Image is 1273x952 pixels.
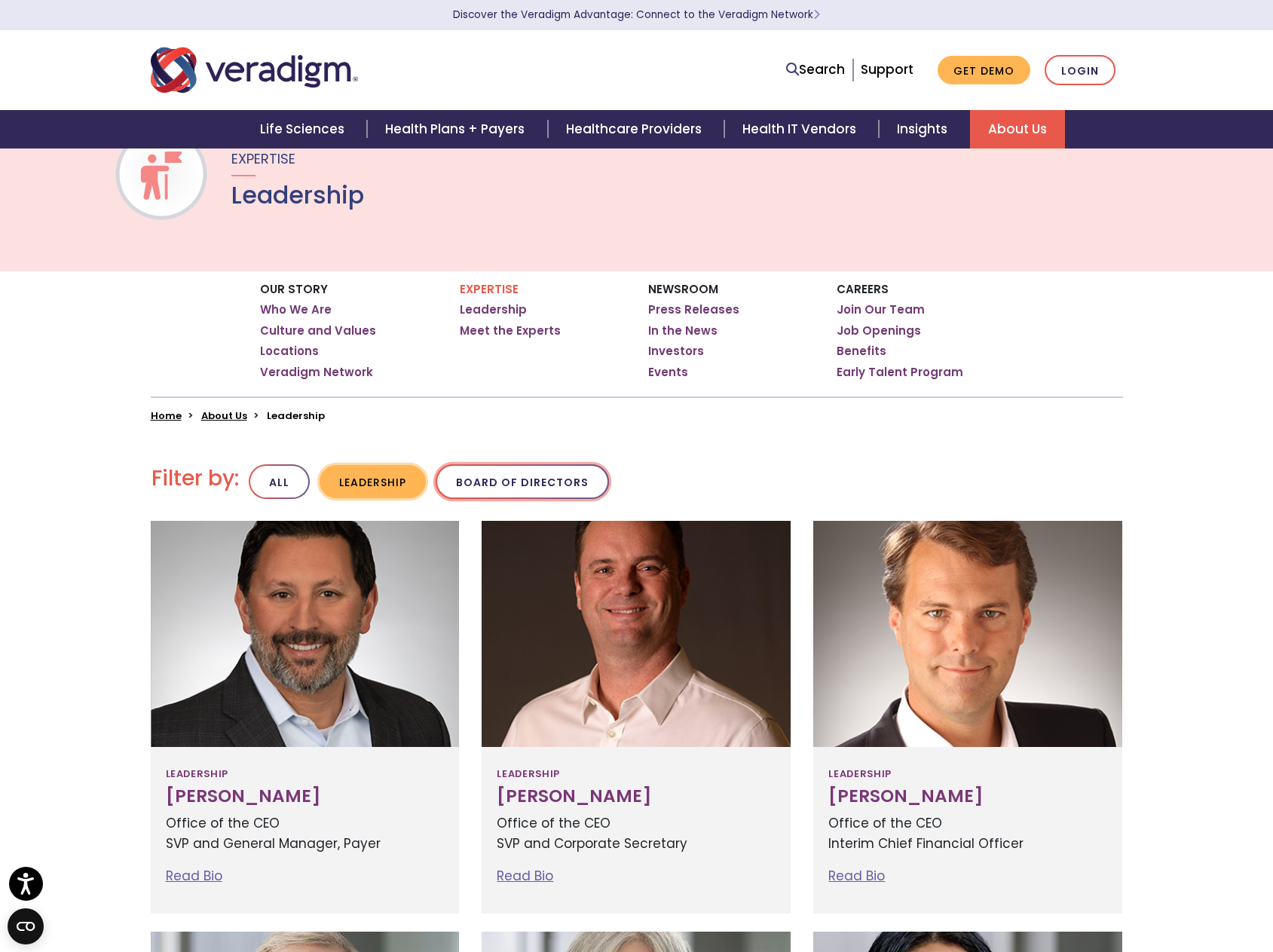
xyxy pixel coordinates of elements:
a: Press Releases [648,302,739,317]
a: Read Bio [166,867,222,885]
a: Support [861,60,913,78]
button: Open CMP widget [8,908,44,944]
a: Culture and Values [260,323,376,338]
a: Leadership [460,302,527,317]
span: Leadership [497,762,559,786]
a: About Us [201,409,247,423]
button: Leadership [320,465,426,499]
a: In the News [648,323,718,338]
a: Discover the Veradigm Advantage: Connect to the Veradigm NetworkLearn More [453,8,820,22]
h2: Filter by: [151,466,239,491]
a: About Us [970,110,1065,148]
a: Healthcare Providers [548,110,724,148]
a: Home [151,409,182,423]
a: Search [786,60,845,80]
h3: [PERSON_NAME] [166,786,445,807]
a: Job Openings [837,323,921,338]
a: Health IT Vendors [724,110,879,148]
a: Login [1045,55,1115,86]
a: Locations [260,344,319,359]
a: Read Bio [497,867,553,885]
a: Who We Are [260,302,332,317]
span: Expertise [231,149,295,168]
a: Events [648,365,688,380]
a: Benefits [837,344,886,359]
a: Early Talent Program [837,365,963,380]
a: Life Sciences [242,110,367,148]
a: Get Demo [938,56,1030,85]
span: Learn More [813,8,820,22]
p: Office of the CEO Interim Chief Financial Officer [828,813,1107,854]
a: Insights [879,110,970,148]
h3: [PERSON_NAME] [828,786,1107,807]
img: Veradigm logo [151,45,358,95]
button: Board of Directors [436,464,609,500]
p: Office of the CEO SVP and General Manager, Payer [166,813,445,854]
span: Leadership [828,762,891,786]
a: Investors [648,344,704,359]
h3: [PERSON_NAME] [497,786,776,807]
a: Join Our Team [837,302,925,317]
a: Health Plans + Payers [367,110,547,148]
p: Office of the CEO SVP and Corporate Secretary [497,813,776,854]
h1: Leadership [231,181,364,210]
button: All [249,464,310,500]
span: Leadership [166,762,228,786]
iframe: Drift Chat Widget [984,843,1255,934]
a: Meet the Experts [460,323,561,338]
a: Veradigm Network [260,365,373,380]
a: Read Bio [828,867,885,885]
